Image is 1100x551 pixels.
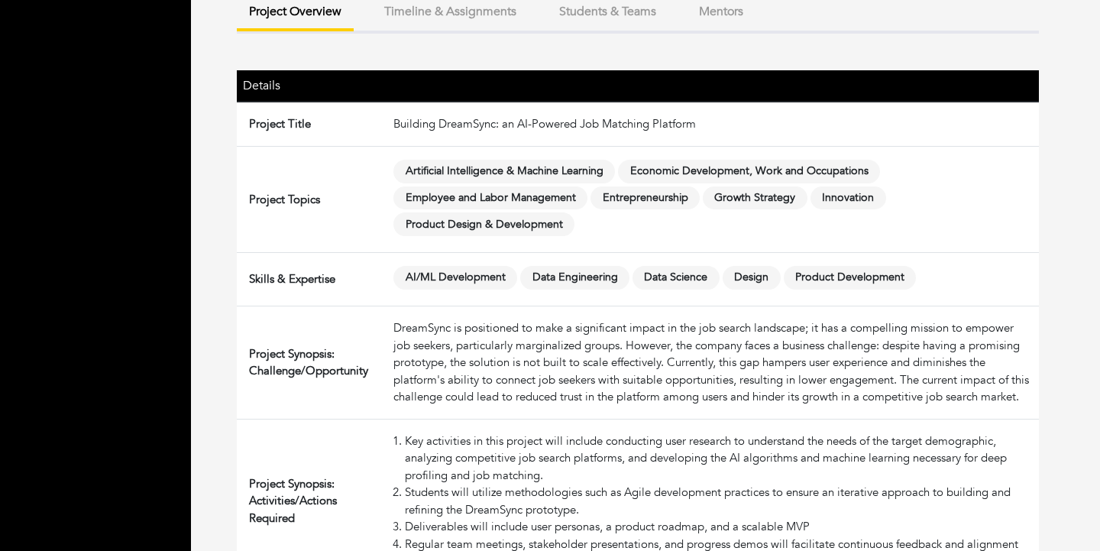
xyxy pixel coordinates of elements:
span: Product Development [784,266,917,290]
span: Employee and Labor Management [393,186,587,210]
td: Project Topics [237,146,387,252]
span: Innovation [810,186,886,210]
span: Design [723,266,781,290]
li: Students will utilize methodologies such as Agile development practices to ensure an iterative ap... [405,484,1033,518]
td: Project Synopsis: Challenge/Opportunity [237,306,387,420]
th: Details [237,70,387,102]
span: Product Design & Development [393,212,574,236]
span: Economic Development, Work and Occupations [618,160,880,183]
span: Artificial Intelligence & Machine Learning [393,160,615,183]
li: Key activities in this project will include conducting user research to understand the needs of t... [405,433,1033,485]
span: Data Engineering [520,266,629,290]
span: AI/ML Development [393,266,517,290]
td: Skills & Expertise [237,253,387,306]
td: Project Title [237,102,387,146]
div: DreamSync is positioned to make a significant impact in the job search landscape; it has a compel... [393,319,1033,406]
span: Data Science [632,266,720,290]
span: Entrepreneurship [590,186,700,210]
li: Deliverables will include user personas, a product roadmap, and a scalable MVP [405,518,1033,536]
span: Growth Strategy [703,186,807,210]
td: Building DreamSync: an AI-Powered Job Matching Platform [387,102,1039,146]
